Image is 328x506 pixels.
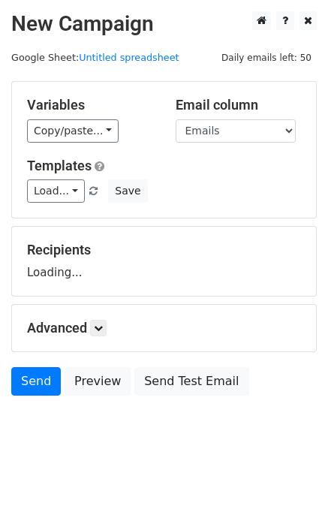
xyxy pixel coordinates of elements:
[11,367,61,396] a: Send
[108,179,147,203] button: Save
[27,158,92,173] a: Templates
[79,52,179,63] a: Untitled spreadsheet
[11,11,317,37] h2: New Campaign
[134,367,248,396] a: Send Test Email
[27,242,301,281] div: Loading...
[176,97,302,113] h5: Email column
[27,320,301,336] h5: Advanced
[216,52,317,63] a: Daily emails left: 50
[27,242,301,258] h5: Recipients
[27,179,85,203] a: Load...
[27,119,119,143] a: Copy/paste...
[27,97,153,113] h5: Variables
[65,367,131,396] a: Preview
[11,52,179,63] small: Google Sheet:
[216,50,317,66] span: Daily emails left: 50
